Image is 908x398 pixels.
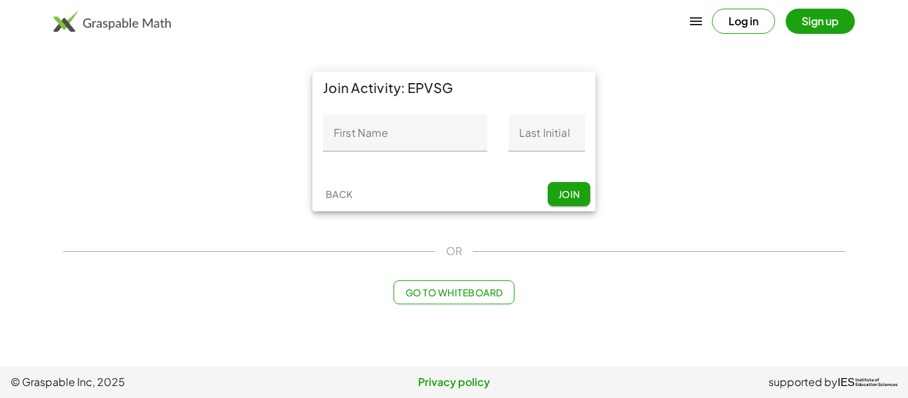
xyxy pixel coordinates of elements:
button: Log in [712,9,775,34]
a: IESInstitute ofEducation Sciences [838,374,897,390]
span: © Graspable Inc, 2025 [11,374,306,390]
div: Join Activity: EPVSG [312,72,596,104]
button: Sign up [786,9,855,34]
span: Back [325,188,352,200]
button: Back [318,182,360,206]
button: Join [548,182,590,206]
span: OR [446,243,462,259]
span: Go to Whiteboard [405,286,503,298]
span: supported by [768,374,838,390]
a: Privacy policy [306,374,602,390]
span: Join [558,188,580,200]
span: Institute of Education Sciences [855,378,897,387]
button: Go to Whiteboard [394,280,514,304]
span: IES [838,376,855,389]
